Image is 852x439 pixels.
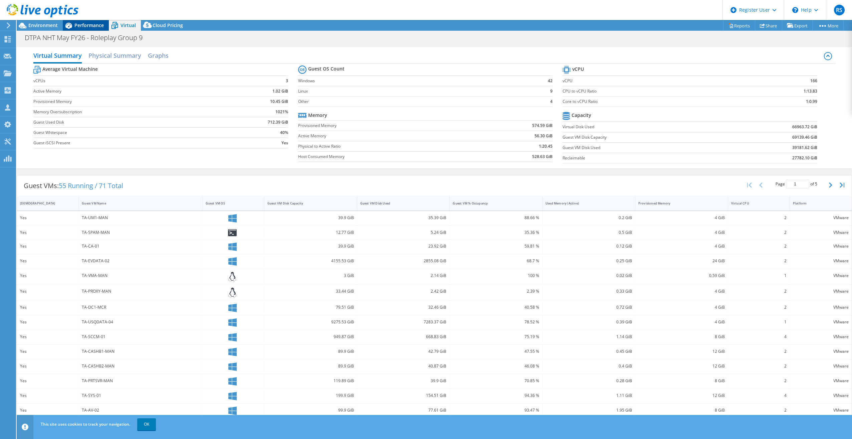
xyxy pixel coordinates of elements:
[267,377,354,385] div: 119.89 GiB
[793,333,849,340] div: VMware
[281,140,288,146] b: Yes
[453,272,539,279] div: 100 %
[20,348,75,355] div: Yes
[731,257,787,265] div: 2
[546,392,632,399] div: 1.11 GiB
[20,243,75,250] div: Yes
[550,98,553,105] b: 4
[82,407,199,414] div: TA-AV-02
[33,78,227,84] label: vCPUs
[453,407,539,414] div: 93.47 %
[572,112,591,119] b: Capacity
[550,88,553,95] b: 9
[20,214,75,222] div: Yes
[82,257,199,265] div: TA-EVDATA-02
[20,318,75,326] div: Yes
[33,49,82,63] h2: Virtual Summary
[786,180,809,188] input: jump to page
[267,257,354,265] div: 4155.53 GiB
[298,153,479,160] label: Host Consumed Memory
[532,122,553,129] b: 574.59 GiB
[793,407,849,414] div: VMware
[546,304,632,311] div: 0.72 GiB
[563,98,750,105] label: Core to vCPU Ratio
[731,377,787,385] div: 2
[267,229,354,236] div: 12.77 GiB
[308,112,327,119] b: Memory
[563,88,750,95] label: CPU to vCPU Ratio
[33,119,227,126] label: Guest Used Disk
[638,201,717,205] div: Provisioned Memory
[532,153,553,160] b: 528.63 GiB
[792,124,817,130] b: 66963.72 GiB
[33,140,227,146] label: Guest iSCSI Present
[20,229,75,236] div: Yes
[731,214,787,222] div: 2
[546,407,632,414] div: 1.95 GiB
[834,5,845,15] span: RS
[546,333,632,340] div: 1.14 GiB
[804,88,817,95] b: 1:13.83
[453,214,539,222] div: 88.66 %
[792,144,817,151] b: 39181.62 GiB
[20,304,75,311] div: Yes
[20,288,75,295] div: Yes
[41,421,130,427] span: This site uses cookies to track your navigation.
[360,243,447,250] div: 23.92 GiB
[723,20,755,31] a: Reports
[267,201,346,205] div: Guest VM Disk Capacity
[731,362,787,370] div: 2
[638,272,725,279] div: 0.59 GiB
[563,124,729,130] label: Virtual Disk Used
[731,348,787,355] div: 2
[28,22,58,28] span: Environment
[267,304,354,311] div: 79.51 GiB
[360,304,447,311] div: 32.46 GiB
[82,201,191,205] div: Guest VM Name
[563,78,750,84] label: vCPU
[360,201,439,205] div: Guest VM Disk Used
[731,407,787,414] div: 2
[137,418,156,430] a: OK
[298,98,529,105] label: Other
[360,348,447,355] div: 42.79 GiB
[535,133,553,139] b: 56.30 GiB
[813,20,844,31] a: More
[546,362,632,370] div: 0.4 GiB
[806,98,817,105] b: 1:0.99
[360,214,447,222] div: 35.39 GiB
[267,288,354,295] div: 33.44 GiB
[638,348,725,355] div: 12 GiB
[20,392,75,399] div: Yes
[572,66,584,72] b: vCPU
[755,20,782,31] a: Share
[20,272,75,279] div: Yes
[270,98,288,105] b: 10.45 GiB
[731,304,787,311] div: 2
[563,144,729,151] label: Guest VM Disk Used
[280,129,288,136] b: 40%
[272,88,288,95] b: 1.02 GiB
[793,229,849,236] div: VMware
[638,318,725,326] div: 4 GiB
[638,288,725,295] div: 4 GiB
[360,229,447,236] div: 5.24 GiB
[267,348,354,355] div: 89.9 GiB
[810,78,817,84] b: 166
[546,214,632,222] div: 0.2 GiB
[360,257,447,265] div: 2855.08 GiB
[453,377,539,385] div: 70.85 %
[453,229,539,236] div: 35.36 %
[298,78,529,84] label: Windows
[638,243,725,250] div: 4 GiB
[546,243,632,250] div: 0.12 GiB
[731,392,787,399] div: 4
[88,49,141,62] h2: Physical Summary
[148,49,169,62] h2: Graphs
[792,134,817,141] b: 69139.46 GiB
[82,243,199,250] div: TA-CA-01
[308,65,345,72] b: Guest OS Count
[793,201,841,205] div: Platform
[360,377,447,385] div: 39.9 GiB
[268,119,288,126] b: 712.39 GiB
